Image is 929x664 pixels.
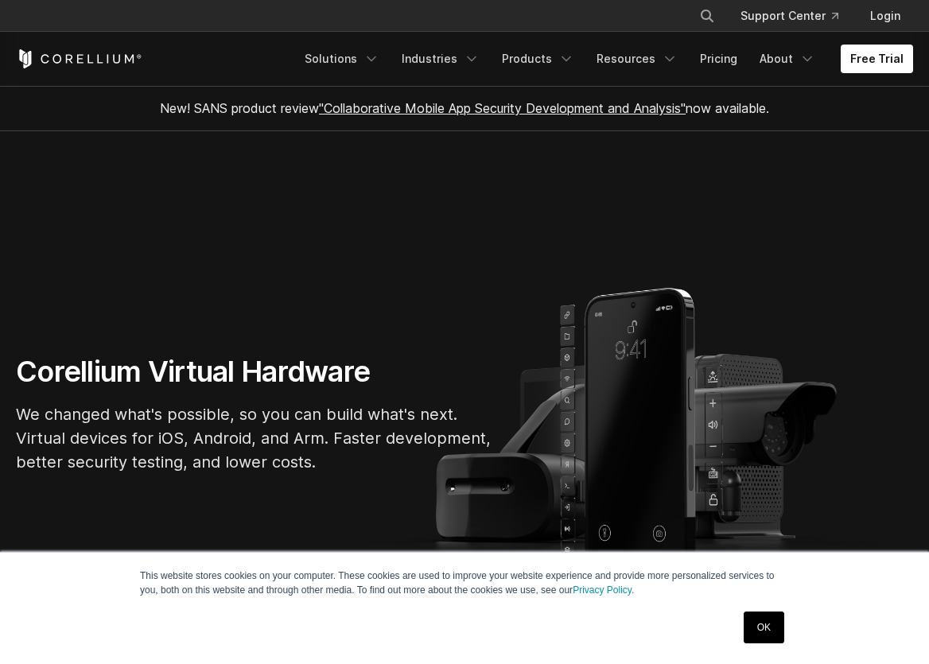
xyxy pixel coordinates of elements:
a: Privacy Policy. [573,584,634,596]
p: We changed what's possible, so you can build what's next. Virtual devices for iOS, Android, and A... [16,402,493,474]
a: Corellium Home [16,49,142,68]
a: Free Trial [841,45,913,73]
a: Resources [587,45,687,73]
div: Navigation Menu [680,2,913,30]
button: Search [693,2,721,30]
a: About [750,45,825,73]
span: New! SANS product review now available. [160,100,769,116]
div: Navigation Menu [295,45,913,73]
p: This website stores cookies on your computer. These cookies are used to improve your website expe... [140,569,789,597]
a: Industries [392,45,489,73]
a: Pricing [690,45,747,73]
a: Login [857,2,913,30]
a: "Collaborative Mobile App Security Development and Analysis" [319,100,686,116]
a: Solutions [295,45,389,73]
a: Support Center [728,2,851,30]
h1: Corellium Virtual Hardware [16,354,493,390]
a: OK [744,612,784,643]
a: Products [492,45,584,73]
